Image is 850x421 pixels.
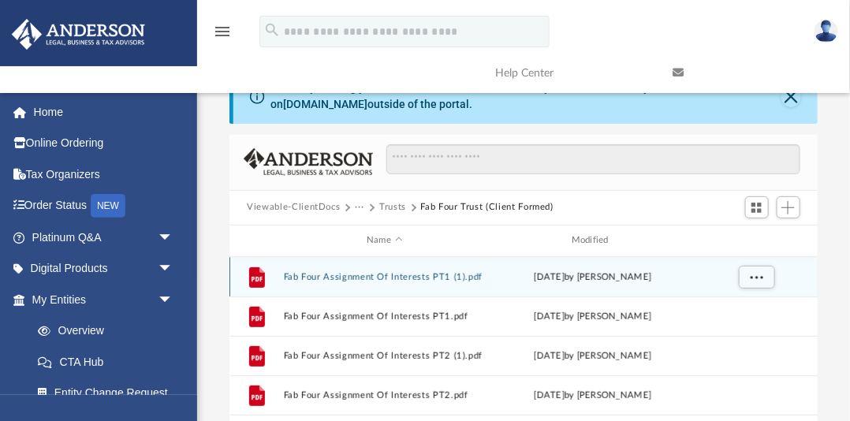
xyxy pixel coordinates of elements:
a: Home [11,96,197,128]
a: Overview [22,315,197,347]
a: Digital Productsarrow_drop_down [11,253,197,285]
i: search [263,21,281,39]
i: menu [213,22,232,41]
div: [DATE] by [PERSON_NAME] [492,348,694,363]
button: Add [777,196,800,218]
div: id [701,233,811,248]
button: Fab Four Assignment Of Interests PT2 (1).pdf [284,351,486,361]
a: My Entitiesarrow_drop_down [11,284,197,315]
a: Tax Organizers [11,158,197,190]
span: arrow_drop_down [158,222,189,254]
a: CTA Hub [22,346,197,378]
button: ··· [355,200,365,214]
input: Search files and folders [386,144,800,174]
img: Anderson Advisors Platinum Portal [7,19,150,50]
div: id [237,233,276,248]
button: Fab Four Assignment Of Interests PT1 (1).pdf [284,272,486,282]
span: arrow_drop_down [158,284,189,316]
button: Switch to Grid View [745,196,769,218]
a: menu [213,30,232,41]
div: Modified [492,233,694,248]
a: Online Ordering [11,128,197,159]
button: Fab Four Assignment Of Interests PT1.pdf [284,311,486,322]
span: arrow_drop_down [158,253,189,285]
a: Help Center [483,42,661,104]
button: Fab Four Assignment Of Interests PT2.pdf [284,390,486,401]
a: Order StatusNEW [11,190,197,222]
div: [DATE] by [PERSON_NAME] [492,270,694,284]
a: [DOMAIN_NAME] [283,98,367,110]
img: User Pic [815,20,838,43]
div: Difficulty viewing your box folder? You can also access your account directly on outside of the p... [270,80,781,113]
a: Platinum Q&Aarrow_drop_down [11,222,197,253]
a: Entity Change Request [22,378,197,409]
button: Trusts [379,200,406,214]
div: [DATE] by [PERSON_NAME] [492,388,694,402]
div: [DATE] by [PERSON_NAME] [492,309,694,323]
div: NEW [91,194,125,218]
button: Viewable-ClientDocs [247,200,340,214]
button: Fab Four Trust (Client Formed) [421,200,554,214]
button: More options [739,265,775,289]
div: Name [283,233,485,248]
